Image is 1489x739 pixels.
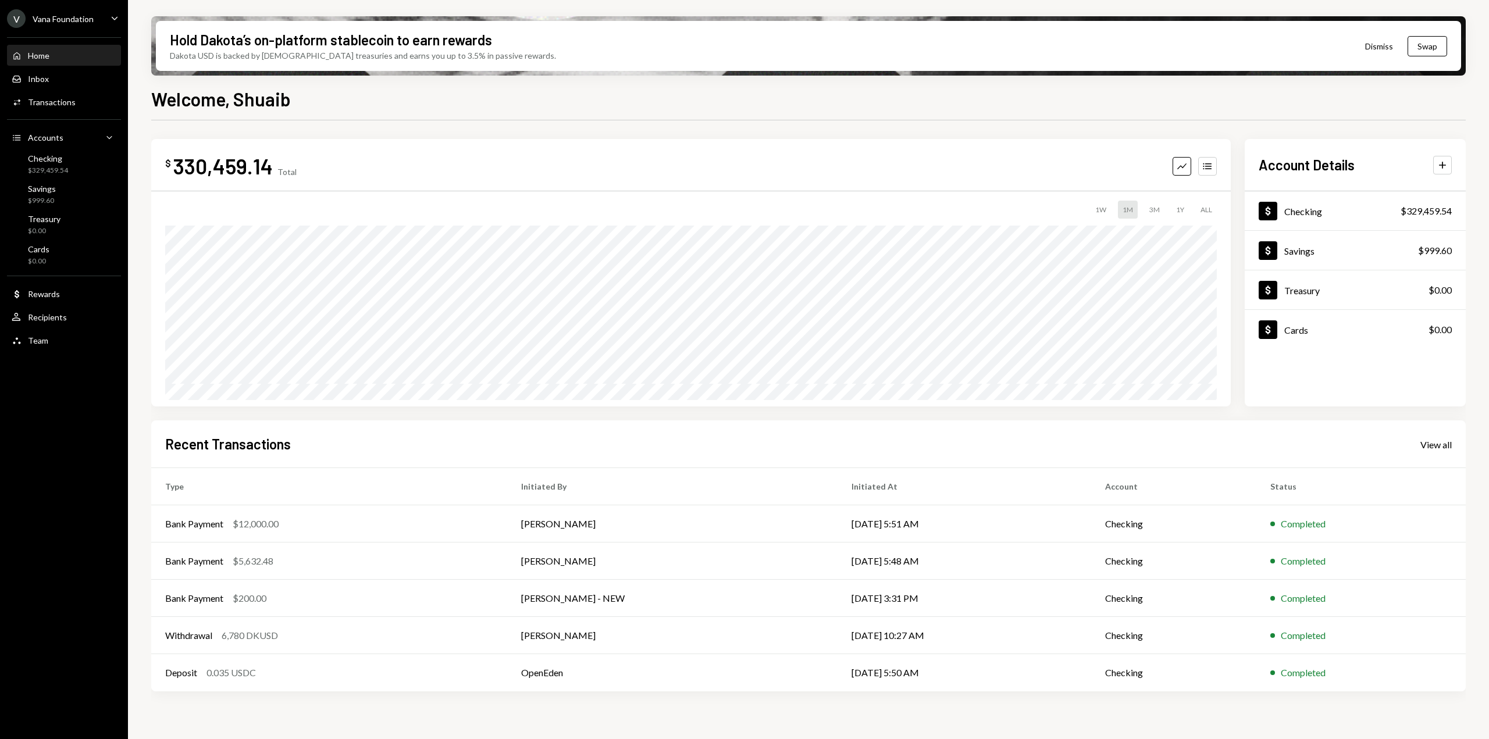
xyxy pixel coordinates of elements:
[1259,155,1355,174] h2: Account Details
[1145,201,1164,219] div: 3M
[165,666,197,680] div: Deposit
[28,166,68,176] div: $329,459.54
[1245,310,1466,349] a: Cards$0.00
[1284,206,1322,217] div: Checking
[1281,554,1326,568] div: Completed
[1429,283,1452,297] div: $0.00
[7,210,121,238] a: Treasury$0.00
[1091,468,1256,505] th: Account
[838,468,1091,505] th: Initiated At
[1245,270,1466,309] a: Treasury$0.00
[1420,439,1452,451] div: View all
[1281,591,1326,605] div: Completed
[838,505,1091,542] td: [DATE] 5:51 AM
[222,629,278,642] div: 6,780 DKUSD
[1245,231,1466,270] a: Savings$999.60
[1245,191,1466,230] a: Checking$329,459.54
[165,554,223,568] div: Bank Payment
[28,133,63,142] div: Accounts
[507,542,838,580] td: [PERSON_NAME]
[173,153,273,179] div: 330,459.14
[1118,201,1138,219] div: 1M
[1091,542,1256,580] td: Checking
[838,654,1091,691] td: [DATE] 5:50 AM
[507,654,838,691] td: OpenEden
[507,505,838,542] td: [PERSON_NAME]
[1401,204,1452,218] div: $329,459.54
[1091,654,1256,691] td: Checking
[7,330,121,351] a: Team
[1091,201,1111,219] div: 1W
[28,196,56,206] div: $999.60
[7,283,121,304] a: Rewards
[28,184,56,194] div: Savings
[206,666,256,680] div: 0.035 USDC
[28,335,48,345] div: Team
[28,153,68,163] div: Checking
[1281,517,1326,531] div: Completed
[1284,245,1315,256] div: Savings
[1091,505,1256,542] td: Checking
[7,91,121,112] a: Transactions
[28,312,67,322] div: Recipients
[28,289,60,299] div: Rewards
[28,256,49,266] div: $0.00
[233,517,279,531] div: $12,000.00
[151,468,507,505] th: Type
[28,74,49,84] div: Inbox
[165,629,212,642] div: Withdrawal
[233,591,266,605] div: $200.00
[7,68,121,89] a: Inbox
[28,97,76,107] div: Transactions
[507,468,838,505] th: Initiated By
[1420,438,1452,451] a: View all
[277,167,297,177] div: Total
[7,241,121,269] a: Cards$0.00
[838,580,1091,617] td: [DATE] 3:31 PM
[165,158,171,169] div: $
[7,9,26,28] div: V
[507,617,838,654] td: [PERSON_NAME]
[28,226,60,236] div: $0.00
[1171,201,1189,219] div: 1Y
[1284,324,1308,335] div: Cards
[165,434,291,454] h2: Recent Transactions
[33,14,94,24] div: Vana Foundation
[7,45,121,66] a: Home
[1196,201,1217,219] div: ALL
[1429,323,1452,337] div: $0.00
[28,214,60,224] div: Treasury
[1418,244,1452,258] div: $999.60
[7,180,121,208] a: Savings$999.60
[838,542,1091,580] td: [DATE] 5:48 AM
[1091,617,1256,654] td: Checking
[838,617,1091,654] td: [DATE] 10:27 AM
[7,127,121,148] a: Accounts
[28,51,49,60] div: Home
[1351,33,1408,60] button: Dismiss
[507,580,838,617] td: [PERSON_NAME] - NEW
[1091,580,1256,617] td: Checking
[28,244,49,254] div: Cards
[7,306,121,327] a: Recipients
[1284,285,1320,296] div: Treasury
[170,49,556,62] div: Dakota USD is backed by [DEMOGRAPHIC_DATA] treasuries and earns you up to 3.5% in passive rewards.
[170,30,492,49] div: Hold Dakota’s on-platform stablecoin to earn rewards
[165,591,223,605] div: Bank Payment
[165,517,223,531] div: Bank Payment
[151,87,291,110] h1: Welcome, Shuaib
[1281,629,1326,642] div: Completed
[233,554,273,568] div: $5,632.48
[1256,468,1466,505] th: Status
[1281,666,1326,680] div: Completed
[7,150,121,178] a: Checking$329,459.54
[1408,36,1447,56] button: Swap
